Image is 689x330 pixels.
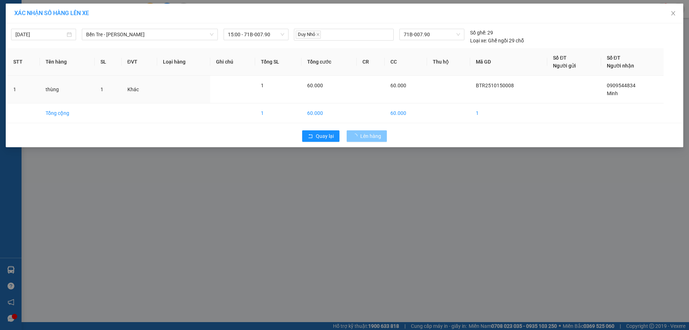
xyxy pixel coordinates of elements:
[15,31,65,38] input: 15/10/2025
[470,103,547,123] td: 1
[347,130,387,142] button: Lên hàng
[360,132,381,140] span: Lên hàng
[352,134,360,139] span: loading
[607,90,618,96] span: Minh
[607,55,620,61] span: Số ĐT
[8,48,40,76] th: STT
[607,63,634,69] span: Người nhận
[100,87,103,92] span: 1
[427,48,470,76] th: Thu hộ
[69,22,141,31] div: Minh
[316,33,320,36] span: close
[210,32,214,37] span: down
[14,10,89,17] span: XÁC NHẬN SỐ HÀNG LÊN XE
[6,6,64,15] div: Bang Tra
[67,45,142,55] div: 60.000
[470,37,487,45] span: Loại xe:
[40,103,95,123] td: Tổng cộng
[357,48,385,76] th: CR
[607,83,636,88] span: 0909544834
[301,103,357,123] td: 60.000
[122,48,158,76] th: ĐVT
[390,83,406,88] span: 60.000
[255,103,301,123] td: 1
[67,47,78,55] span: CC :
[40,76,95,103] td: thùng
[663,4,683,24] button: Close
[210,48,255,76] th: Ghi chú
[316,132,334,140] span: Quay lại
[302,130,339,142] button: rollbackQuay lại
[670,10,676,16] span: close
[296,31,321,39] span: Duy Nhỏ
[8,76,40,103] td: 1
[470,29,486,37] span: Số ghế:
[308,134,313,139] span: rollback
[6,7,17,14] span: Gửi:
[69,6,86,14] span: Nhận:
[255,48,301,76] th: Tổng SL
[69,31,141,41] div: 0909544834
[261,83,264,88] span: 1
[40,48,95,76] th: Tên hàng
[86,29,214,40] span: Bến Tre - Hồ Chí Minh
[470,37,524,45] div: Ghế ngồi 29 chỗ
[95,48,122,76] th: SL
[553,63,576,69] span: Người gửi
[69,6,141,22] div: [GEOGRAPHIC_DATA]
[553,55,567,61] span: Số ĐT
[404,29,460,40] span: 71B-007.90
[307,83,323,88] span: 60.000
[476,83,514,88] span: BTR2510150008
[157,48,210,76] th: Loại hàng
[301,48,357,76] th: Tổng cước
[385,103,427,123] td: 60.000
[470,48,547,76] th: Mã GD
[122,76,158,103] td: Khác
[228,29,284,40] span: 15:00 - 71B-007.90
[385,48,427,76] th: CC
[470,29,493,37] div: 29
